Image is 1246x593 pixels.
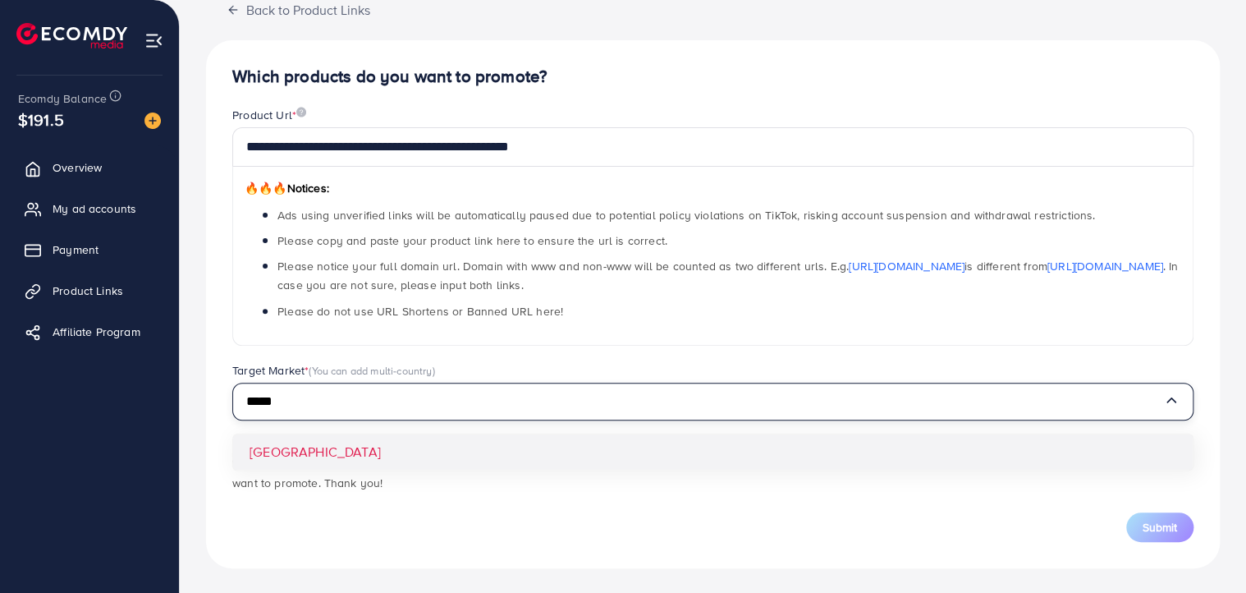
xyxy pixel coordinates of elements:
[53,159,102,176] span: Overview
[233,434,1193,470] li: [GEOGRAPHIC_DATA]
[12,192,167,225] a: My ad accounts
[53,200,136,217] span: My ad accounts
[245,180,329,196] span: Notices:
[232,67,1193,87] h4: Which products do you want to promote?
[277,207,1095,223] span: Ads using unverified links will be automatically paused due to potential policy violations on Tik...
[232,453,1193,493] p: *Note: If you use unverified product links, the Ecomdy system will notify the support team to rev...
[144,113,161,129] img: image
[309,363,434,378] span: (You can add multi-country)
[12,151,167,184] a: Overview
[16,23,127,48] img: logo
[277,232,667,249] span: Please copy and paste your product link here to ensure the url is correct.
[277,258,1178,293] span: Please notice your full domain url. Domain with www and non-www will be counted as two different ...
[232,107,306,123] label: Product Url
[12,274,167,307] a: Product Links
[12,233,167,266] a: Payment
[246,389,1163,415] input: Search for option
[16,95,66,145] span: $191.5
[1176,519,1234,581] iframe: Chat
[245,180,286,196] span: 🔥🔥🔥
[849,258,964,274] a: [URL][DOMAIN_NAME]
[1047,258,1163,274] a: [URL][DOMAIN_NAME]
[232,362,435,379] label: Target Market
[144,31,163,50] img: menu
[53,241,98,258] span: Payment
[277,303,563,319] span: Please do not use URL Shortens or Banned URL here!
[1126,513,1193,542] button: Submit
[1143,519,1177,536] span: Submit
[296,107,306,117] img: image
[12,315,167,348] a: Affiliate Program
[18,90,107,107] span: Ecomdy Balance
[53,324,140,340] span: Affiliate Program
[53,283,123,299] span: Product Links
[232,383,1193,421] div: Search for option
